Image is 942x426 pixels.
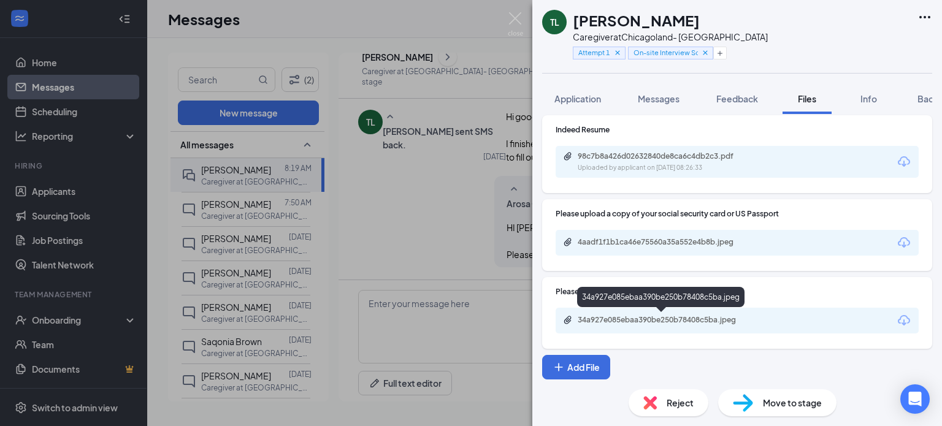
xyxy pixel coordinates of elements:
h1: [PERSON_NAME] [573,10,700,31]
svg: Cross [613,48,622,57]
a: Paperclip4aadf1f1b1ca46e75560a35a552e4b8b.jpeg [563,237,762,249]
span: Messages [638,93,680,104]
span: Attempt 1 [578,47,610,58]
svg: Download [897,313,911,328]
svg: Paperclip [563,151,573,161]
span: On-site Interview Scheduled [634,47,698,58]
span: Application [554,93,601,104]
svg: Download [897,154,911,169]
svg: Download [897,235,911,250]
div: Uploaded by applicant on [DATE] 08:26:33 [578,163,762,173]
svg: Ellipses [917,10,932,25]
div: TL [550,16,559,28]
div: 98c7b8a426d02632840de8ca6c4db2c3.pdf [578,151,749,161]
span: Info [860,93,877,104]
span: Files [798,93,816,104]
a: Paperclip34a927e085ebaa390be250b78408c5ba.jpeg [563,315,762,327]
svg: Cross [701,48,710,57]
div: Please provide a copy of your valid driver license [556,286,919,297]
button: Plus [713,47,727,59]
svg: Paperclip [563,315,573,325]
div: Caregiver at Chicagoland- [GEOGRAPHIC_DATA] [573,31,768,43]
div: 34a927e085ebaa390be250b78408c5ba.jpeg [577,287,745,307]
a: Paperclip98c7b8a426d02632840de8ca6c4db2c3.pdfUploaded by applicant on [DATE] 08:26:33 [563,151,762,173]
svg: Plus [716,50,724,57]
svg: Paperclip [563,237,573,247]
svg: Plus [553,361,565,373]
button: Add FilePlus [542,355,610,379]
div: Open Intercom Messenger [900,384,930,414]
span: Reject [667,396,694,409]
div: Please upload a copy of your social security card or US Passport [556,208,919,219]
div: 4aadf1f1b1ca46e75560a35a552e4b8b.jpeg [578,237,749,247]
div: Indeed Resume [556,124,919,135]
span: Move to stage [763,396,822,409]
span: Feedback [716,93,758,104]
div: 34a927e085ebaa390be250b78408c5ba.jpeg [578,315,749,325]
